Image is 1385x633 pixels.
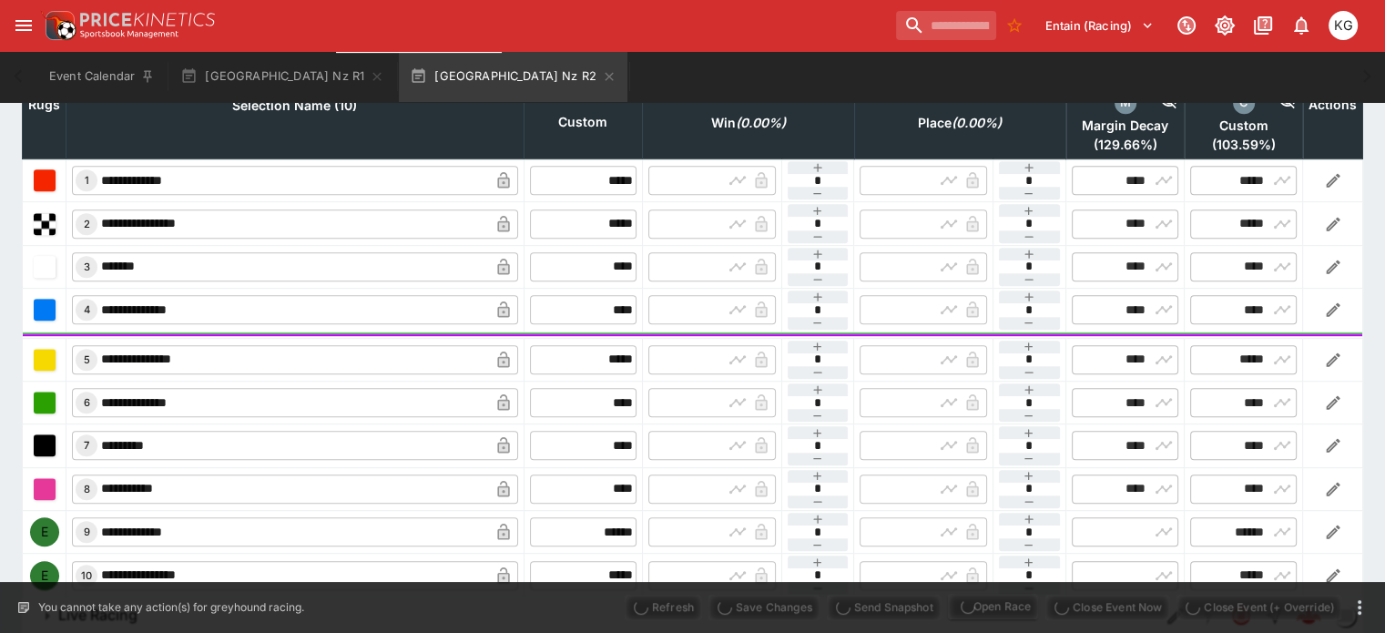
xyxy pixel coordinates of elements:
span: ( 103.59 %) [1190,137,1297,153]
span: 3 [80,260,94,273]
div: Hide Competitor [1136,92,1179,114]
img: Sportsbook Management [80,30,178,38]
span: Margin Decay [1072,117,1178,134]
div: excl. Emergencies (100.59%) [1190,92,1297,153]
button: No Bookmarks [1000,11,1029,40]
div: Kevin Gutschlag [1329,11,1358,40]
button: Select Tenant [1034,11,1165,40]
input: search [896,11,996,40]
span: 4 [80,303,94,316]
div: E [30,561,59,590]
span: Custom [1190,117,1297,134]
button: Documentation [1247,9,1279,42]
button: Kevin Gutschlag [1323,5,1363,46]
th: Custom [524,86,642,158]
p: You cannot take any action(s) for greyhound racing. [38,599,304,616]
span: excl. Emergencies (0.00%) [898,112,1022,134]
div: excl. Emergencies (129.66%) [1072,92,1178,153]
span: 1 [81,174,93,187]
button: more [1349,597,1370,618]
span: 8 [80,483,94,495]
button: [GEOGRAPHIC_DATA] Nz R2 [399,51,627,102]
button: Notifications [1285,9,1318,42]
div: E [30,517,59,546]
span: excl. Emergencies (0.00%) [691,112,806,134]
span: 7 [80,439,93,452]
div: split button [948,594,1038,619]
div: Hide Competitor [1255,92,1298,114]
img: PriceKinetics [80,13,215,26]
button: open drawer [7,9,40,42]
em: ( 0.00 %) [952,112,1002,134]
button: Toggle light/dark mode [1208,9,1241,42]
button: [GEOGRAPHIC_DATA] Nz R1 [169,51,395,102]
th: Rugs [23,51,66,158]
span: 6 [80,396,94,409]
span: 9 [80,526,94,538]
span: Selection Name (10) [212,95,377,117]
img: PriceKinetics Logo [40,7,76,44]
em: ( 0.00 %) [736,112,786,134]
div: custom [1233,92,1255,114]
span: 2 [80,218,94,230]
th: Actions [1303,51,1363,158]
span: ( 129.66 %) [1072,137,1178,153]
button: Connected to PK [1170,9,1203,42]
span: 10 [77,569,96,582]
span: 5 [80,353,94,366]
div: margin_decay [1115,92,1136,114]
button: Event Calendar [38,51,166,102]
